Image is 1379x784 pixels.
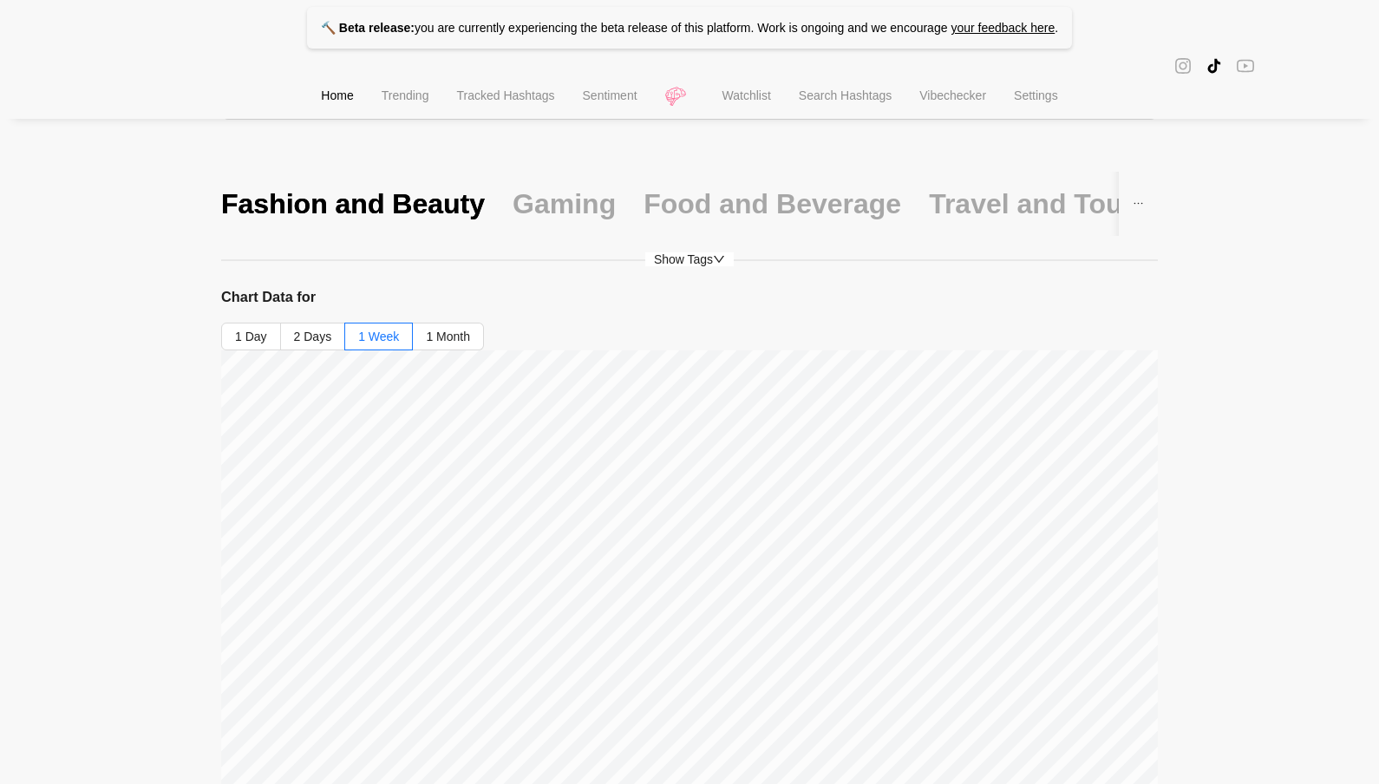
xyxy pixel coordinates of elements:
[221,186,485,222] div: Fashion and Beauty
[799,88,892,102] span: Search Hashtags
[221,286,1158,309] h3: Chart Data for
[1174,56,1192,75] span: instagram
[919,88,986,102] span: Vibechecker
[382,88,429,102] span: Trending
[951,21,1055,35] a: your feedback here
[1119,172,1158,236] button: ellipsis
[583,88,637,102] span: Sentiment
[644,186,901,222] div: Food and Beverage
[929,186,1181,222] div: Travel and Tourism
[1237,56,1254,75] span: youtube
[321,88,353,102] span: Home
[1014,88,1058,102] span: Settings
[294,330,332,343] span: 2 Days
[513,186,616,222] div: Gaming
[1133,198,1144,209] span: ellipsis
[235,330,267,343] span: 1 Day
[426,330,470,343] span: 1 Month
[645,252,734,266] span: Show Tags
[456,88,554,102] span: Tracked Hashtags
[713,253,725,265] span: down
[358,330,399,343] span: 1 Week
[722,88,771,102] span: Watchlist
[307,7,1072,49] p: you are currently experiencing the beta release of this platform. Work is ongoing and we encourage .
[321,21,415,35] strong: 🔨 Beta release:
